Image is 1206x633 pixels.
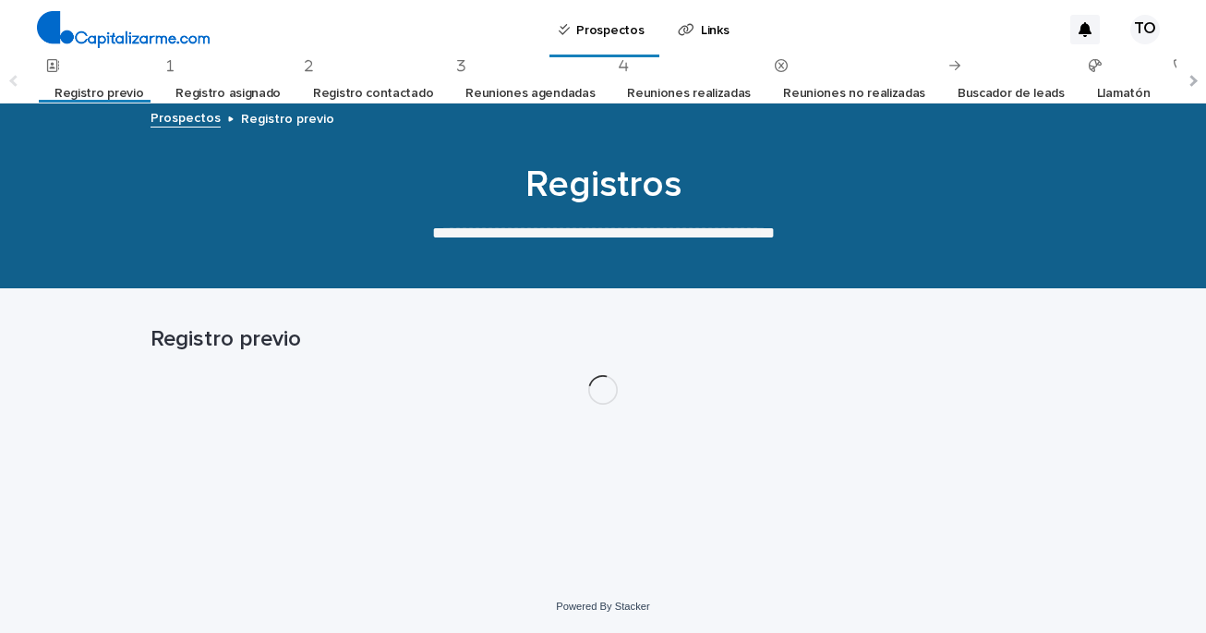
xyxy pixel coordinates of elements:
h1: Registro previo [151,326,1055,353]
a: Prospectos [151,106,221,128]
h1: Registros [151,163,1055,207]
a: Registro contactado [313,72,433,116]
a: Registro asignado [175,72,281,116]
p: Registro previo [241,107,334,128]
a: Reuniones no realizadas [783,72,925,116]
a: Llamatón [1097,72,1151,116]
a: Reuniones realizadas [627,72,751,116]
a: Powered By Stacker [556,601,649,612]
a: Registro previo [54,72,143,116]
img: 4arMvv9wSvmHTHbXwTim [37,11,210,48]
a: Reuniones agendadas [465,72,595,116]
div: TO [1130,15,1160,44]
a: Buscador de leads [958,72,1065,116]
